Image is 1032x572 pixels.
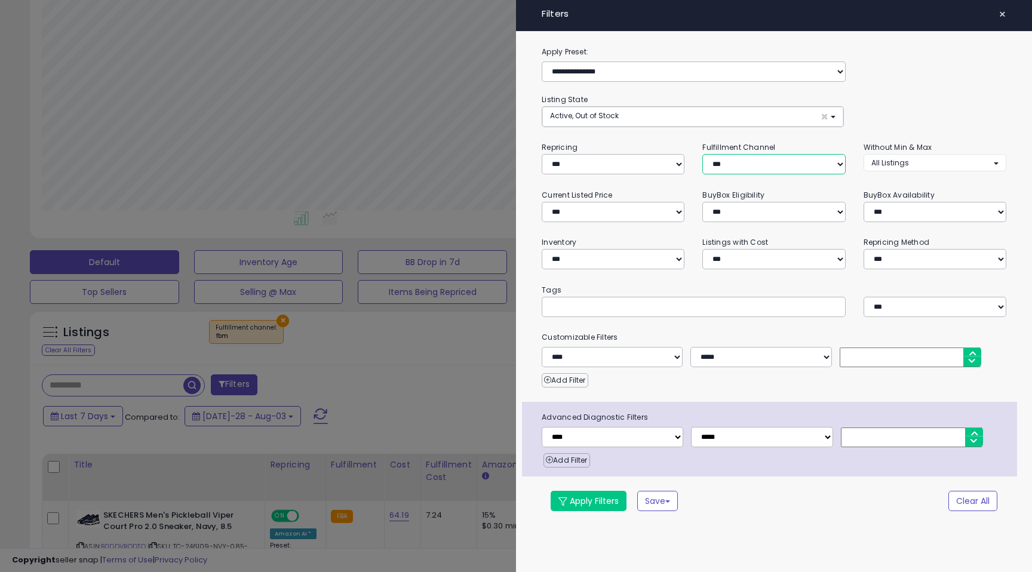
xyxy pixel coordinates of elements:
button: Apply Filters [551,491,626,511]
button: Add Filter [542,373,588,388]
span: × [821,110,828,123]
label: Apply Preset: [533,45,1015,59]
button: × [994,6,1011,23]
small: Tags [533,284,1015,297]
button: All Listings [864,154,1006,171]
span: All Listings [871,158,909,168]
button: Save [637,491,678,511]
button: Add Filter [543,453,589,468]
small: BuyBox Eligibility [702,190,764,200]
button: Active, Out of Stock × [542,107,843,127]
small: BuyBox Availability [864,190,935,200]
span: × [999,6,1006,23]
span: Advanced Diagnostic Filters [533,411,1017,424]
small: Inventory [542,237,576,247]
h4: Filters [542,9,1006,19]
span: Active, Out of Stock [550,110,619,121]
button: Clear All [948,491,997,511]
small: Repricing Method [864,237,930,247]
small: Current Listed Price [542,190,612,200]
small: Without Min & Max [864,142,932,152]
small: Fulfillment Channel [702,142,775,152]
small: Repricing [542,142,578,152]
small: Listings with Cost [702,237,768,247]
small: Listing State [542,94,588,104]
small: Customizable Filters [533,331,1015,344]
